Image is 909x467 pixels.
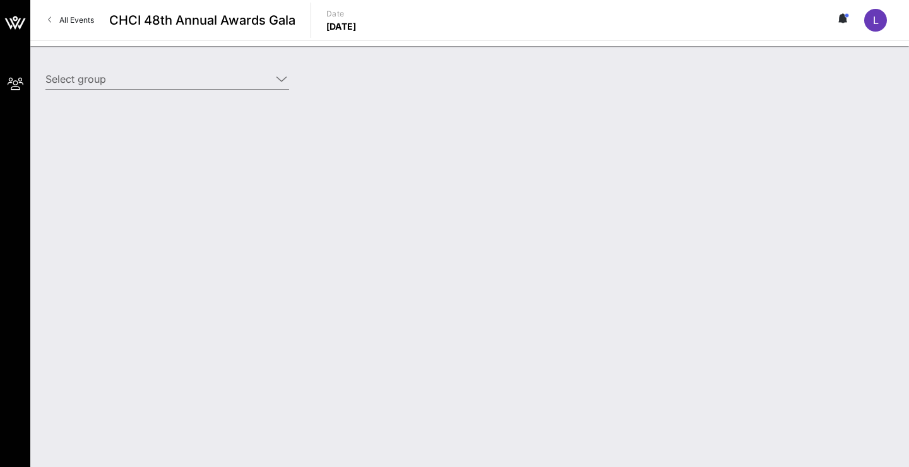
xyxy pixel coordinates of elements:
[326,20,357,33] p: [DATE]
[40,10,102,30] a: All Events
[109,11,295,30] span: CHCI 48th Annual Awards Gala
[326,8,357,20] p: Date
[59,15,94,25] span: All Events
[873,14,879,27] span: L
[864,9,887,32] div: L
